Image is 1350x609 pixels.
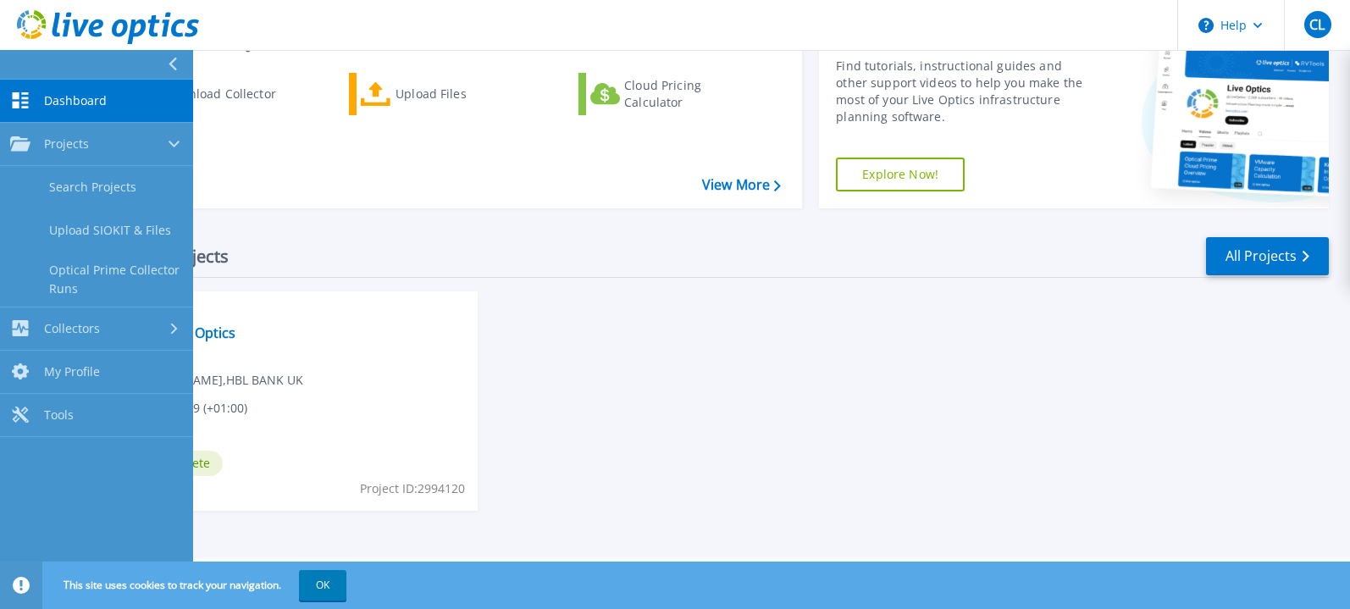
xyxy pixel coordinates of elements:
span: This site uses cookies to track your navigation. [47,570,346,601]
button: OK [299,570,346,601]
a: Download Collector [120,73,309,115]
a: View More [702,177,781,193]
div: Find tutorials, instructional guides and other support videos to help you make the most of your L... [836,58,1093,125]
div: Download Collector [163,77,299,111]
span: My Profile [44,364,100,379]
span: [PERSON_NAME] , HBL BANK UK [128,371,303,390]
div: Cloud Pricing Calculator [624,77,760,111]
a: Upload Files [349,73,538,115]
div: Upload Files [396,77,531,111]
span: Tools [44,407,74,423]
span: CL [1309,18,1325,31]
span: Collectors [44,321,100,336]
a: All Projects [1206,237,1329,275]
a: Cloud Pricing Calculator [578,73,767,115]
span: Optical Prime [128,302,468,320]
span: Project ID: 2994120 [360,479,465,498]
span: Projects [44,136,89,152]
a: Explore Now! [836,158,965,191]
span: Dashboard [44,93,107,108]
